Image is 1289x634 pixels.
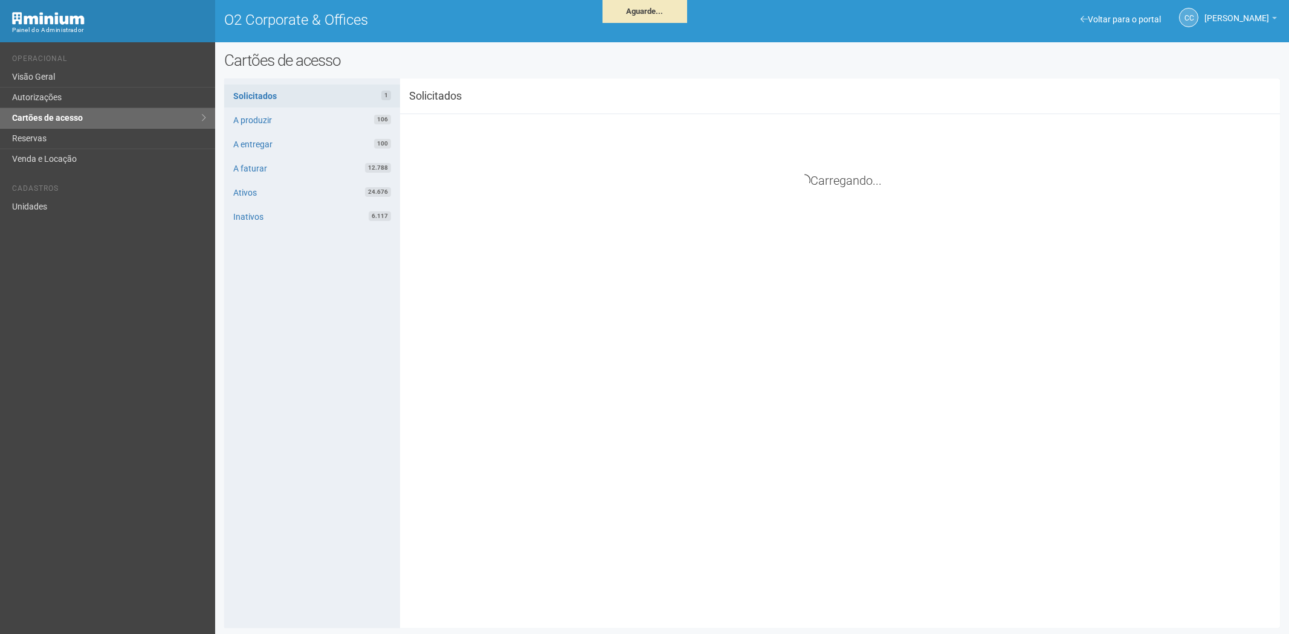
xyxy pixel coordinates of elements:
[374,115,391,124] span: 106
[409,175,1271,187] div: Carregando...
[365,187,391,197] span: 24.676
[12,184,206,197] li: Cadastros
[12,12,85,25] img: Minium
[224,51,1281,69] h2: Cartões de acesso
[369,211,391,221] span: 6.117
[224,205,400,228] a: Inativos6.117
[224,133,400,156] a: A entregar100
[224,12,743,28] h1: O2 Corporate & Offices
[224,181,400,204] a: Ativos24.676
[224,85,400,107] a: Solicitados1
[224,157,400,180] a: A faturar12.788
[400,91,547,101] h3: Solicitados
[381,91,391,100] span: 1
[1204,15,1277,25] a: [PERSON_NAME]
[1081,14,1161,24] a: Voltar para o portal
[374,139,391,149] span: 100
[365,163,391,173] span: 12.788
[12,54,206,67] li: Operacional
[1204,2,1269,23] span: Camila Catarina Lima
[224,109,400,132] a: A produzir106
[12,25,206,36] div: Painel do Administrador
[1179,8,1198,27] a: CC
